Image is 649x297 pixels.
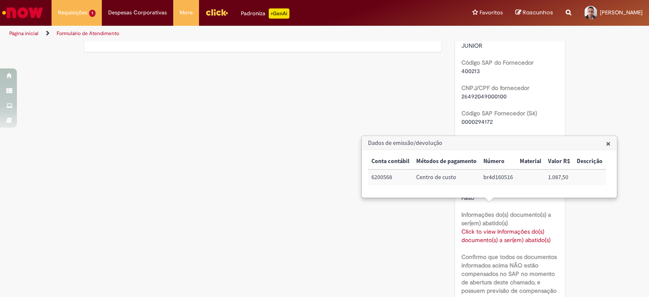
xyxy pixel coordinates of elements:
a: Click to view Informações do(s) documento(s) a ser(em) abatido(s) [461,228,551,244]
span: 26492049000100 [461,93,507,100]
b: Código SAP Fornecedor (S4) [461,109,537,117]
span: 400213 [461,67,480,75]
td: Valor R$: 1.087,50 [545,169,573,185]
td: Número: br4d160516 [480,169,516,185]
b: Informações do(s) documento(s) a ser(em) abatido(s) [461,211,551,227]
th: Métodos de pagamento [413,154,480,169]
a: Rascunhos [515,9,553,17]
span: Favoritos [480,8,503,17]
th: Material [516,154,545,169]
ul: Trilhas de página [6,26,426,41]
img: click_logo_yellow_360x200.png [205,6,228,19]
td: Material: [516,169,545,185]
b: CNPJ/CPF do fornecedor [461,84,529,92]
td: Conta contábil: 6200568 [368,169,413,185]
span: More [180,8,193,17]
button: Close [606,139,611,148]
span: [PERSON_NAME] E DRUGOVICH JUNIOR [461,33,550,49]
div: Padroniza [241,8,289,19]
span: Rascunhos [523,8,553,16]
th: Descrição [573,154,606,169]
span: × [606,138,611,149]
th: Número [480,154,516,169]
span: Requisições [58,8,87,17]
b: Código SAP do Fornecedor [461,59,534,66]
b: Fornecedor bloqueado [461,135,522,142]
a: Página inicial [9,30,38,37]
img: ServiceNow [1,4,44,21]
a: Formulário de Atendimento [57,30,119,37]
th: Conta contábil [368,154,413,169]
span: Falso [461,194,474,202]
th: Valor R$ [545,154,573,169]
span: 1 [89,10,95,17]
span: [PERSON_NAME] [600,9,643,16]
span: Despesas Corporativas [108,8,167,17]
p: +GenAi [269,8,289,19]
span: 0000294172 [461,118,493,125]
div: Dados de emissão/devolução [361,136,617,198]
td: Métodos de pagamento: Centro de custo [413,169,480,185]
h3: Dados de emissão/devolução [362,136,616,150]
td: Descrição: [573,169,606,185]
